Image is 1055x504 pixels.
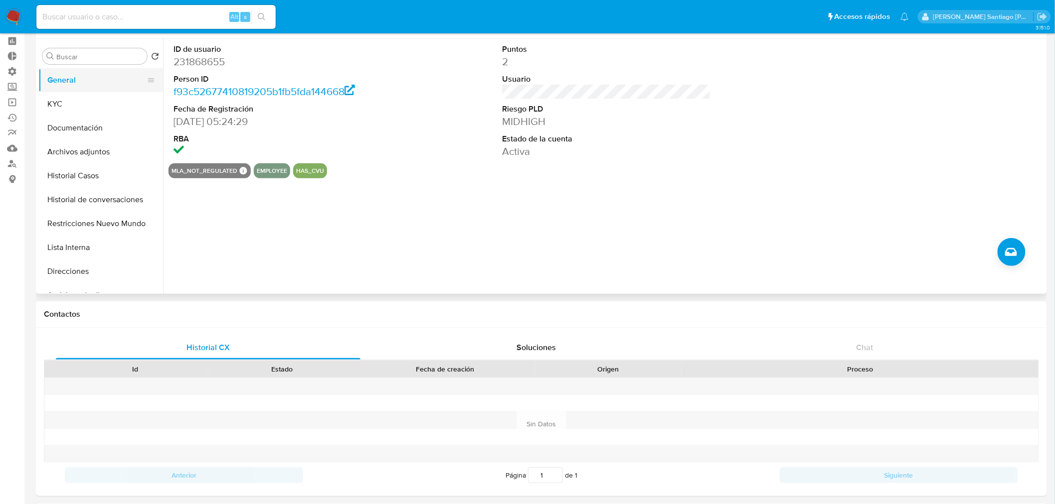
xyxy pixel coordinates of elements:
[780,467,1018,483] button: Siguiente
[56,52,143,61] input: Buscar
[257,169,287,173] button: employee
[174,84,355,99] a: f93c52677410819205b1fb5fda144668
[689,364,1032,374] div: Proceso
[1036,23,1050,31] span: 3.151.0
[296,169,324,173] button: has_cvu
[542,364,675,374] div: Origen
[186,342,230,353] span: Historial CX
[38,68,155,92] button: General
[174,115,382,128] dd: [DATE] 05:24:29
[38,116,163,140] button: Documentación
[215,364,348,374] div: Estado
[251,10,272,24] button: search-icon
[575,470,577,480] span: 1
[835,11,890,22] span: Accesos rápidos
[502,133,711,144] dt: Estado de la cuenta
[69,364,201,374] div: Id
[517,342,556,353] span: Soluciones
[502,104,711,115] dt: Riesgo PLD
[502,144,711,158] dd: Activa
[46,52,54,60] button: Buscar
[1037,11,1048,22] a: Salir
[44,309,1039,319] h1: Contactos
[151,52,159,63] button: Volver al orden por defecto
[933,12,1034,21] p: roberto.munoz@mercadolibre.com
[174,133,382,144] dt: RBA
[36,10,276,23] input: Buscar usuario o caso...
[502,115,711,128] dd: MIDHIGH
[174,104,382,115] dt: Fecha de Registración
[38,140,163,164] button: Archivos adjuntos
[502,55,711,69] dd: 2
[857,342,874,353] span: Chat
[174,55,382,69] dd: 231868655
[174,74,382,85] dt: Person ID
[38,92,163,116] button: KYC
[244,12,247,21] span: s
[38,236,163,259] button: Lista Interna
[506,467,577,483] span: Página de
[38,188,163,212] button: Historial de conversaciones
[362,364,528,374] div: Fecha de creación
[900,12,909,21] a: Notificaciones
[230,12,238,21] span: Alt
[38,212,163,236] button: Restricciones Nuevo Mundo
[174,44,382,55] dt: ID de usuario
[38,259,163,283] button: Direcciones
[172,169,237,173] button: mla_not_regulated
[502,74,711,85] dt: Usuario
[38,283,163,307] button: Anticipos de dinero
[502,44,711,55] dt: Puntos
[38,164,163,188] button: Historial Casos
[65,467,303,483] button: Anterior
